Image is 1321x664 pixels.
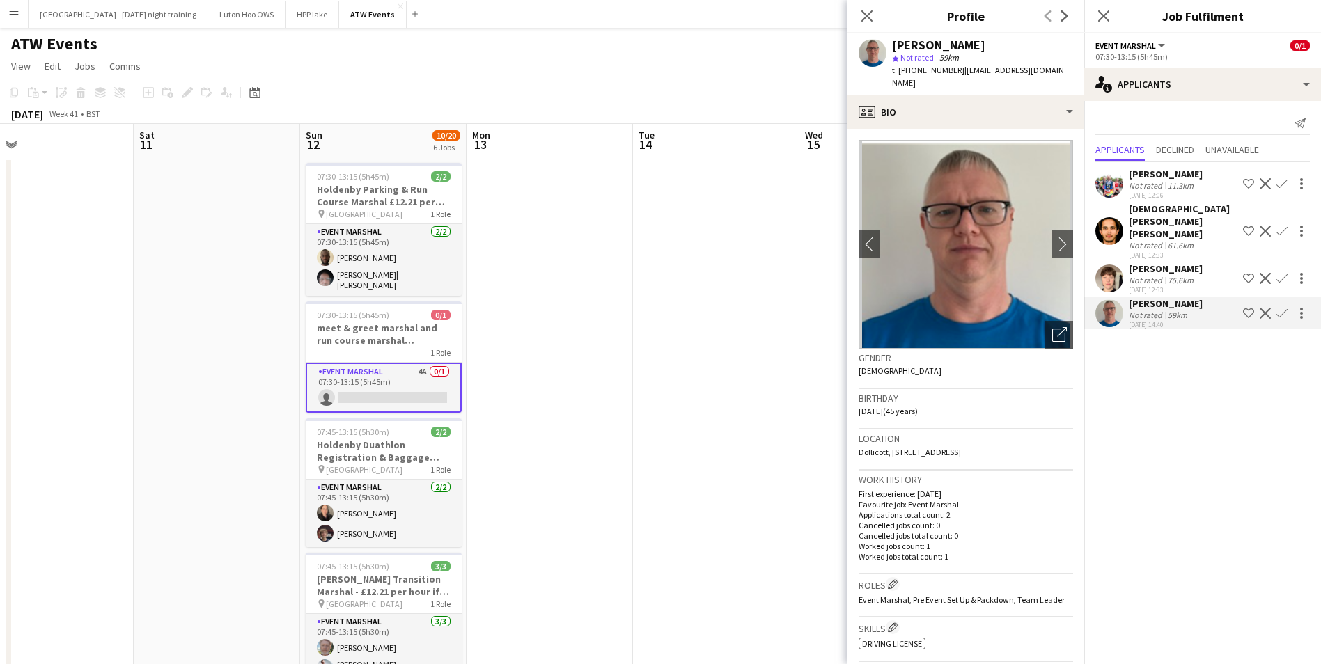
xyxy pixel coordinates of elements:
div: Not rated [1129,275,1165,285]
span: 07:45-13:15 (5h30m) [317,427,389,437]
span: 0/1 [431,310,451,320]
p: Cancelled jobs total count: 0 [859,530,1073,541]
span: [DEMOGRAPHIC_DATA] [859,365,941,376]
span: [GEOGRAPHIC_DATA] [326,599,402,609]
span: 1 Role [430,209,451,219]
app-card-role: Event Marshal4A0/107:30-13:15 (5h45m) [306,363,462,413]
div: Not rated [1129,240,1165,251]
span: 2/2 [431,427,451,437]
span: Driving License [862,638,922,649]
span: 14 [636,136,655,152]
p: First experience: [DATE] [859,489,1073,499]
h3: meet & greet marshal and run course marshal [PERSON_NAME] [306,322,462,347]
span: | [EMAIL_ADDRESS][DOMAIN_NAME] [892,65,1068,88]
app-card-role: Event Marshal2/207:30-13:15 (5h45m)[PERSON_NAME][PERSON_NAME]| [PERSON_NAME] [306,224,462,296]
div: [PERSON_NAME] [1129,262,1203,275]
div: Applicants [1084,68,1321,101]
span: Tue [639,129,655,141]
app-job-card: 07:45-13:15 (5h30m)2/2Holdenby Duathlon Registration & Baggage Marshal £12.21 per hour if over 21... [306,418,462,547]
h3: Profile [847,7,1084,25]
button: [GEOGRAPHIC_DATA] - [DATE] night training [29,1,208,28]
span: Applicants [1095,145,1145,155]
div: 61.6km [1165,240,1196,251]
span: 12 [304,136,322,152]
span: 1 Role [430,347,451,358]
app-card-role: Event Marshal2/207:45-13:15 (5h30m)[PERSON_NAME][PERSON_NAME] [306,480,462,547]
span: Event Marshal, Pre Event Set Up & Packdown, Team Leader [859,594,1065,605]
span: 59km [937,52,962,63]
div: [DATE] 12:06 [1129,191,1203,200]
span: 15 [803,136,823,152]
p: Favourite job: Event Marshal [859,499,1073,509]
span: [GEOGRAPHIC_DATA] [326,464,402,475]
a: View [6,57,36,75]
div: [DATE] 12:33 [1129,285,1203,294]
div: 07:30-13:15 (5h45m)2/2Holdenby Parking & Run Course Marshal £12.21 per hour (if over 21) [GEOGRAP... [306,163,462,296]
span: Wed [805,129,823,141]
h3: Holdenby Duathlon Registration & Baggage Marshal £12.21 per hour if over 21 [306,438,462,464]
h3: Location [859,432,1073,445]
span: 13 [470,136,490,152]
h3: [PERSON_NAME] Transition Marshal - £12.21 per hour if over 21 [306,573,462,598]
span: Comms [109,60,141,72]
div: 07:30-13:15 (5h45m) [1095,52,1310,62]
div: [DEMOGRAPHIC_DATA][PERSON_NAME] [PERSON_NAME] [1129,203,1237,240]
span: 1 Role [430,464,451,475]
div: 75.6km [1165,275,1196,285]
span: 0/1 [1290,40,1310,51]
button: Event Marshal [1095,40,1167,51]
span: Dollicott, [STREET_ADDRESS] [859,447,961,457]
h3: Birthday [859,392,1073,404]
h3: Skills [859,620,1073,635]
div: [DATE] [11,107,43,121]
span: 07:30-13:15 (5h45m) [317,310,389,320]
span: 2/2 [431,171,451,182]
h3: Roles [859,577,1073,592]
p: Cancelled jobs count: 0 [859,520,1073,530]
p: Worked jobs count: 1 [859,541,1073,551]
h1: ATW Events [11,33,97,54]
div: Bio [847,95,1084,129]
a: Edit [39,57,66,75]
h3: Work history [859,473,1073,486]
span: 10/20 [432,130,460,141]
h3: Gender [859,351,1073,364]
span: 07:45-13:15 (5h30m) [317,561,389,571]
div: 59km [1165,310,1190,320]
div: [PERSON_NAME] [1129,168,1203,180]
span: Not rated [900,52,934,63]
img: Crew avatar or photo [859,140,1073,349]
div: 6 Jobs [433,142,460,152]
span: Event Marshal [1095,40,1156,51]
app-job-card: 07:30-13:15 (5h45m)0/1meet & greet marshal and run course marshal [PERSON_NAME]1 RoleEvent Marsha... [306,301,462,413]
div: [PERSON_NAME] [892,39,985,52]
h3: Holdenby Parking & Run Course Marshal £12.21 per hour (if over 21) [306,183,462,208]
div: BST [86,109,100,119]
span: 11 [137,136,155,152]
span: [GEOGRAPHIC_DATA] [326,209,402,219]
h3: Job Fulfilment [1084,7,1321,25]
div: 11.3km [1165,180,1196,191]
p: Worked jobs total count: 1 [859,551,1073,562]
span: Sat [139,129,155,141]
span: Edit [45,60,61,72]
p: Applications total count: 2 [859,509,1073,520]
div: Open photos pop-in [1045,321,1073,349]
div: [DATE] 12:33 [1129,251,1237,260]
span: 3/3 [431,561,451,571]
span: Unavailable [1205,145,1259,155]
span: Jobs [75,60,95,72]
span: [DATE] (45 years) [859,406,918,416]
span: Sun [306,129,322,141]
a: Comms [104,57,146,75]
span: t. [PHONE_NUMBER] [892,65,964,75]
div: Not rated [1129,180,1165,191]
div: [DATE] 14:40 [1129,320,1203,329]
a: Jobs [69,57,101,75]
span: 1 Role [430,599,451,609]
span: Declined [1156,145,1194,155]
span: View [11,60,31,72]
div: [PERSON_NAME] [1129,297,1203,310]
